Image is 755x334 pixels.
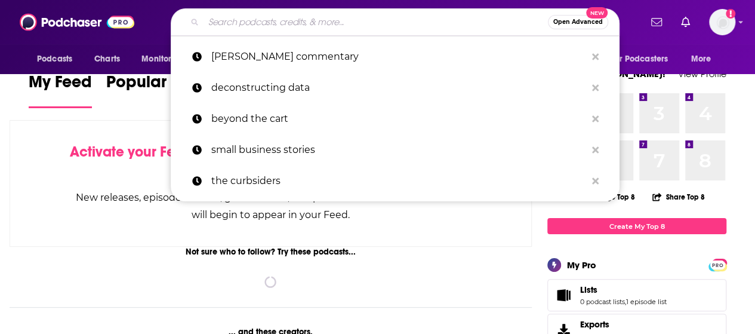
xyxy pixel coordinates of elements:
[70,189,472,223] div: New releases, episode reviews, guest credits, and personalized recommendations will begin to appe...
[29,72,92,99] span: My Feed
[211,41,586,72] p: chrisman commentary
[710,260,725,269] a: PRO
[580,284,667,295] a: Lists
[683,48,726,71] button: open menu
[141,51,184,68] span: Monitoring
[548,15,608,29] button: Open AdvancedNew
[652,185,705,209] button: Share Top 8
[611,51,668,68] span: For Podcasters
[709,9,735,35] span: Logged in as kkitamorn
[29,72,92,108] a: My Feed
[580,298,625,306] a: 0 podcast lists
[171,166,620,197] a: the curbsiders
[211,103,586,134] p: beyond the cart
[211,72,586,103] p: deconstructing data
[646,12,667,32] a: Show notifications dropdown
[211,166,586,197] p: the curbsiders
[676,12,695,32] a: Show notifications dropdown
[37,51,72,68] span: Podcasts
[580,284,597,295] span: Lists
[133,48,199,71] button: open menu
[580,319,609,330] span: Exports
[171,72,620,103] a: deconstructing data
[106,72,208,99] span: Popular Feed
[171,134,620,166] a: small business stories
[20,11,134,33] img: Podchaser - Follow, Share and Rate Podcasts
[94,51,120,68] span: Charts
[726,9,735,19] svg: Add a profile image
[10,247,532,257] div: Not sure who to follow? Try these podcasts...
[211,134,586,166] p: small business stories
[553,19,603,25] span: Open Advanced
[547,218,726,234] a: Create My Top 8
[106,72,208,108] a: Popular Feed
[87,48,127,71] a: Charts
[547,279,726,311] span: Lists
[603,48,685,71] button: open menu
[567,259,596,271] div: My Pro
[29,48,88,71] button: open menu
[709,9,735,35] button: Show profile menu
[204,13,548,32] input: Search podcasts, credits, & more...
[70,143,192,161] span: Activate your Feed
[625,298,626,306] span: ,
[551,287,575,304] a: Lists
[626,298,667,306] a: 1 episode list
[709,9,735,35] img: User Profile
[70,143,472,178] div: by following Podcasts, Creators, Lists, and other Users!
[691,51,711,68] span: More
[171,8,620,36] div: Search podcasts, credits, & more...
[171,41,620,72] a: [PERSON_NAME] commentary
[171,103,620,134] a: beyond the cart
[586,7,608,19] span: New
